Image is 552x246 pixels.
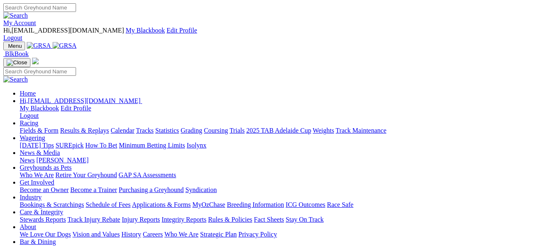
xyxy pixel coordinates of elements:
[61,105,91,112] a: Edit Profile
[126,27,165,34] a: My Blackbook
[286,201,325,208] a: ICG Outcomes
[200,231,237,238] a: Strategic Plan
[327,201,353,208] a: Race Safe
[20,164,72,171] a: Greyhounds as Pets
[3,67,76,76] input: Search
[20,105,59,112] a: My Blackbook
[20,97,142,104] a: Hi,[EMAIL_ADDRESS][DOMAIN_NAME]
[32,58,39,64] img: logo-grsa-white.png
[67,216,120,223] a: Track Injury Rebate
[254,216,284,223] a: Fact Sheets
[20,127,58,134] a: Fields & Form
[119,186,184,193] a: Purchasing a Greyhound
[20,127,549,134] div: Racing
[3,42,25,50] button: Toggle navigation
[286,216,323,223] a: Stay On Track
[20,223,36,230] a: About
[20,119,38,127] a: Racing
[20,238,56,245] a: Bar & Dining
[60,127,109,134] a: Results & Replays
[3,3,76,12] input: Search
[3,50,29,57] a: BlkBook
[164,231,199,238] a: Who We Are
[208,216,252,223] a: Rules & Policies
[20,142,549,149] div: Wagering
[85,201,130,208] a: Schedule of Fees
[27,42,51,49] img: GRSA
[166,27,197,34] a: Edit Profile
[20,231,549,238] div: About
[20,231,71,238] a: We Love Our Dogs
[20,157,35,164] a: News
[20,201,549,209] div: Industry
[20,171,54,178] a: Who We Are
[204,127,228,134] a: Coursing
[121,231,141,238] a: History
[143,231,163,238] a: Careers
[20,201,84,208] a: Bookings & Scratchings
[313,127,334,134] a: Weights
[70,186,117,193] a: Become a Trainer
[192,201,225,208] a: MyOzChase
[181,127,202,134] a: Grading
[20,97,141,104] span: Hi, [EMAIL_ADDRESS][DOMAIN_NAME]
[136,127,154,134] a: Tracks
[7,59,27,66] img: Close
[132,201,191,208] a: Applications & Forms
[111,127,134,134] a: Calendar
[20,186,69,193] a: Become an Owner
[20,216,66,223] a: Stewards Reports
[20,216,549,223] div: Care & Integrity
[162,216,206,223] a: Integrity Reports
[246,127,311,134] a: 2025 TAB Adelaide Cup
[20,134,45,141] a: Wagering
[3,27,549,42] div: My Account
[5,50,29,57] span: BlkBook
[155,127,179,134] a: Statistics
[20,149,60,156] a: News & Media
[185,186,217,193] a: Syndication
[3,27,124,34] span: Hi, [EMAIL_ADDRESS][DOMAIN_NAME]
[20,90,36,97] a: Home
[238,231,277,238] a: Privacy Policy
[336,127,386,134] a: Track Maintenance
[3,12,28,19] img: Search
[53,42,77,49] img: GRSA
[20,209,63,216] a: Care & Integrity
[55,171,117,178] a: Retire Your Greyhound
[122,216,160,223] a: Injury Reports
[85,142,118,149] a: How To Bet
[72,231,120,238] a: Vision and Values
[55,142,83,149] a: SUREpick
[20,179,54,186] a: Get Involved
[20,105,549,119] div: Hi,[EMAIL_ADDRESS][DOMAIN_NAME]
[3,58,30,67] button: Toggle navigation
[20,186,549,194] div: Get Involved
[187,142,206,149] a: Isolynx
[119,142,185,149] a: Minimum Betting Limits
[20,194,42,201] a: Industry
[229,127,245,134] a: Trials
[8,43,22,49] span: Menu
[20,171,549,179] div: Greyhounds as Pets
[20,142,54,149] a: [DATE] Tips
[3,76,28,83] img: Search
[20,112,39,119] a: Logout
[36,157,88,164] a: [PERSON_NAME]
[20,157,549,164] div: News & Media
[119,171,176,178] a: GAP SA Assessments
[3,34,22,41] a: Logout
[3,19,36,26] a: My Account
[227,201,284,208] a: Breeding Information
